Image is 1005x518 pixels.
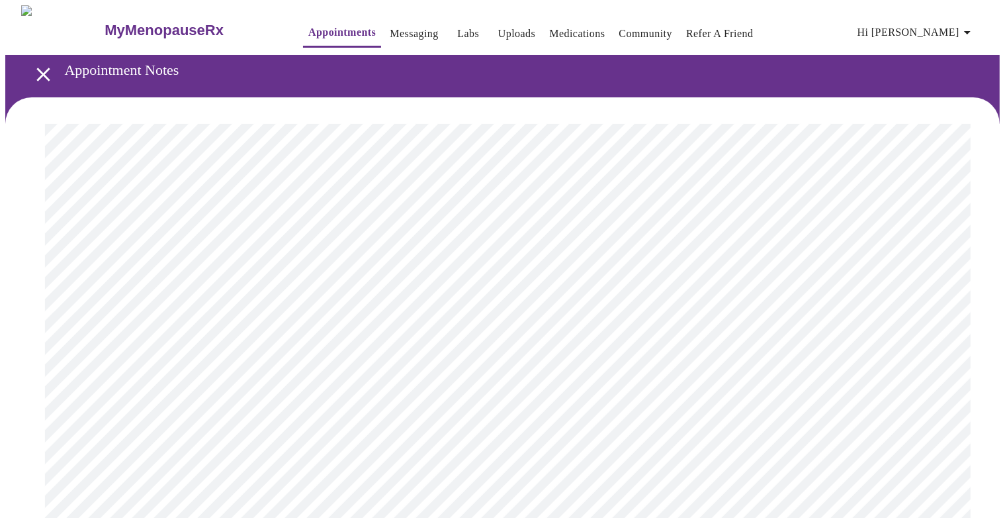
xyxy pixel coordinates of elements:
a: Labs [457,25,479,43]
button: Labs [447,21,490,47]
img: MyMenopauseRx Logo [21,5,103,55]
button: Refer a Friend [681,21,759,47]
a: Community [619,25,672,43]
a: Refer a Friend [686,25,754,43]
button: Medications [544,21,610,47]
span: Hi [PERSON_NAME] [857,23,975,42]
a: MyMenopauseRx [103,7,277,54]
button: Messaging [384,21,443,47]
button: open drawer [24,55,63,94]
h3: Appointment Notes [65,62,932,79]
a: Messaging [390,25,438,43]
h3: MyMenopauseRx [105,22,224,39]
a: Uploads [498,25,536,43]
button: Uploads [493,21,541,47]
button: Hi [PERSON_NAME] [852,19,981,46]
a: Medications [549,25,605,43]
button: Community [613,21,677,47]
button: Appointments [303,19,381,48]
a: Appointments [308,23,376,42]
